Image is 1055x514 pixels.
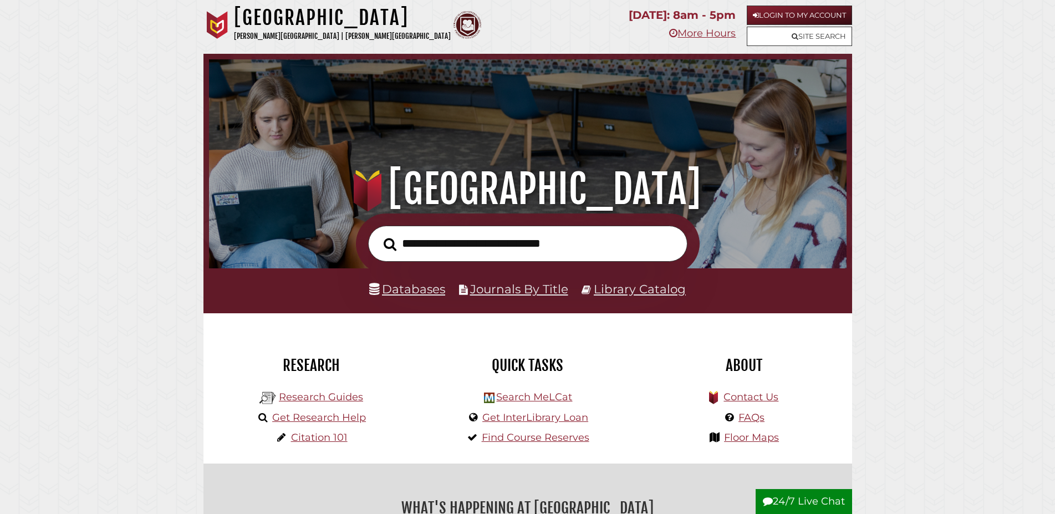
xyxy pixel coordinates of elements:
h1: [GEOGRAPHIC_DATA] [234,6,451,30]
img: Hekman Library Logo [259,390,276,406]
a: Library Catalog [594,282,686,296]
img: Hekman Library Logo [484,393,495,403]
img: Calvin University [203,11,231,39]
h1: [GEOGRAPHIC_DATA] [225,165,830,213]
button: Search [378,235,402,255]
p: [DATE]: 8am - 5pm [629,6,736,25]
a: Login to My Account [747,6,852,25]
h2: Quick Tasks [428,356,628,375]
a: Search MeLCat [496,391,572,403]
h2: About [644,356,844,375]
h2: Research [212,356,411,375]
a: Journals By Title [470,282,568,296]
i: Search [384,237,396,251]
a: Get InterLibrary Loan [482,411,588,424]
img: Calvin Theological Seminary [453,11,481,39]
a: Get Research Help [272,411,366,424]
a: FAQs [738,411,765,424]
a: Site Search [747,27,852,46]
p: [PERSON_NAME][GEOGRAPHIC_DATA] | [PERSON_NAME][GEOGRAPHIC_DATA] [234,30,451,43]
a: Find Course Reserves [482,431,589,444]
a: Research Guides [279,391,363,403]
a: Citation 101 [291,431,348,444]
a: Floor Maps [724,431,779,444]
a: Contact Us [723,391,778,403]
a: Databases [369,282,445,296]
a: More Hours [669,27,736,39]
